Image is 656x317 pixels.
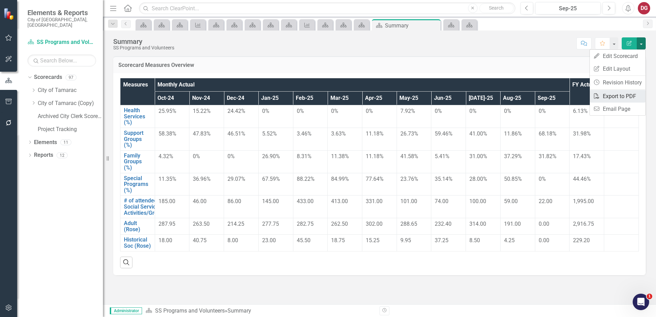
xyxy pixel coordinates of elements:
[366,198,383,204] span: 331.00
[227,198,241,204] span: 86.00
[193,176,211,182] span: 36.96%
[193,153,200,160] span: 0%
[638,2,650,14] div: DG
[573,108,588,114] span: 6.13%
[400,130,418,137] span: 26.73%
[435,176,453,182] span: 35.14%
[38,126,103,133] a: Project Tracking
[539,176,546,182] span: 0%
[366,108,373,114] span: 0%
[504,153,522,160] span: 37.29%
[38,86,103,94] a: City of Tamarac
[159,237,172,244] span: 18.00
[124,198,166,216] a: # of attendees at Social Service Activities/Groups
[193,130,211,137] span: 47.83%
[573,130,591,137] span: 31.98%
[262,237,276,244] span: 23.00
[469,198,486,204] span: 100.00
[124,220,151,232] a: Adult (Rose)
[193,108,211,114] span: 15.22%
[227,237,238,244] span: 8.00
[469,176,487,182] span: 28.00%
[227,108,245,114] span: 24.42%
[573,198,594,204] span: 1,995.00
[400,153,418,160] span: 41.58%
[27,38,96,46] a: SS Programs and Volunteers
[38,99,103,107] a: City of Tamarac (Copy)
[159,153,173,160] span: 4.32%
[385,21,439,30] div: Summary
[120,150,155,173] td: Double-Click to Edit Right Click for Context Menu
[331,237,345,244] span: 18.75
[120,235,155,251] td: Double-Click to Edit Right Click for Context Menu
[159,108,176,114] span: 25.95%
[331,108,338,114] span: 0%
[469,221,486,227] span: 314.00
[159,221,175,227] span: 287.95
[262,198,279,204] span: 145.00
[633,294,649,310] iframe: Intercom live chat
[539,221,549,227] span: 0.00
[38,113,103,120] a: Archived City Clerk Scorecard
[331,130,346,137] span: 3.63%
[262,130,277,137] span: 5.52%
[366,176,384,182] span: 77.64%
[120,196,155,218] td: Double-Click to Edit Right Click for Context Menu
[297,130,312,137] span: 3.46%
[159,198,175,204] span: 185.00
[113,45,174,50] div: SS Programs and Volunteers
[262,108,269,114] span: 0%
[469,130,487,137] span: 41.00%
[145,307,374,315] div: »
[573,153,591,160] span: 17.43%
[262,176,280,182] span: 67.59%
[297,198,314,204] span: 433.00
[57,152,68,158] div: 12
[159,130,176,137] span: 58.38%
[297,176,315,182] span: 88.22%
[535,2,601,14] button: Sep-25
[159,176,176,182] span: 11.35%
[120,173,155,196] td: Double-Click to Edit Right Click for Context Menu
[34,73,62,81] a: Scorecards
[60,139,71,145] div: 11
[120,218,155,235] td: Double-Click to Edit Right Click for Context Menu
[27,55,96,67] input: Search Below...
[435,237,448,244] span: 37.25
[400,221,417,227] span: 288.65
[504,237,515,244] span: 4.25
[400,237,411,244] span: 9.95
[193,237,207,244] span: 40.75
[155,307,225,314] a: SS Programs and Volunteers
[366,130,384,137] span: 11.18%
[469,153,487,160] span: 31.00%
[435,198,448,204] span: 74.00
[435,221,452,227] span: 232.40
[227,130,245,137] span: 46.51%
[331,221,348,227] span: 262.50
[120,128,155,151] td: Double-Click to Edit Right Click for Context Menu
[590,76,645,89] a: Revision History
[504,221,521,227] span: 191.00
[124,130,151,148] a: Support Groups (%)
[110,307,142,314] span: Administrator
[400,108,415,114] span: 7.92%
[469,108,477,114] span: 0%
[124,175,151,193] a: Special Programs (%)
[539,153,557,160] span: 31.82%
[539,237,549,244] span: 0.00
[539,198,552,204] span: 22.00
[27,17,96,28] small: City of [GEOGRAPHIC_DATA], [GEOGRAPHIC_DATA]
[331,176,349,182] span: 84.99%
[590,90,645,103] a: Export to PDF
[590,103,645,115] a: Email Page
[331,153,349,160] span: 11.38%
[504,108,511,114] span: 0%
[297,237,311,244] span: 45.50
[262,153,280,160] span: 26.90%
[504,130,522,137] span: 11.86%
[366,237,379,244] span: 15.25
[139,2,515,14] input: Search ClearPoint...
[435,108,442,114] span: 0%
[590,50,645,62] a: Edit Scorecard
